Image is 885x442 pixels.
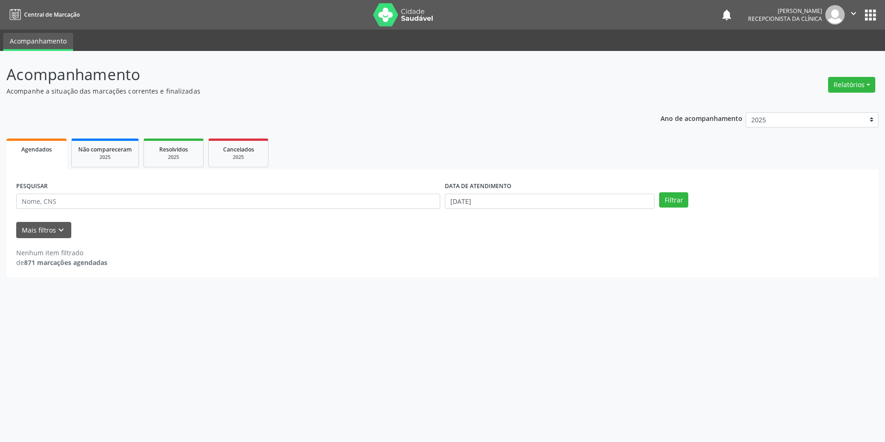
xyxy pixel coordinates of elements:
[6,63,617,86] p: Acompanhamento
[24,11,80,19] span: Central de Marcação
[78,154,132,161] div: 2025
[16,222,71,238] button: Mais filtroskeyboard_arrow_down
[16,194,440,209] input: Nome, CNS
[445,194,654,209] input: Selecione um intervalo
[215,154,262,161] div: 2025
[661,112,742,124] p: Ano de acompanhamento
[6,7,80,22] a: Central de Marcação
[720,8,733,21] button: notifications
[16,248,107,258] div: Nenhum item filtrado
[159,145,188,153] span: Resolvidos
[659,192,688,208] button: Filtrar
[56,225,66,235] i: keyboard_arrow_down
[24,258,107,267] strong: 871 marcações agendadas
[748,7,822,15] div: [PERSON_NAME]
[445,179,511,194] label: DATA DE ATENDIMENTO
[848,8,859,19] i: 
[6,86,617,96] p: Acompanhe a situação das marcações correntes e finalizadas
[825,5,845,25] img: img
[828,77,875,93] button: Relatórios
[223,145,254,153] span: Cancelados
[862,7,879,23] button: apps
[748,15,822,23] span: Recepcionista da clínica
[150,154,197,161] div: 2025
[21,145,52,153] span: Agendados
[845,5,862,25] button: 
[16,179,48,194] label: PESQUISAR
[3,33,73,51] a: Acompanhamento
[16,258,107,267] div: de
[78,145,132,153] span: Não compareceram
